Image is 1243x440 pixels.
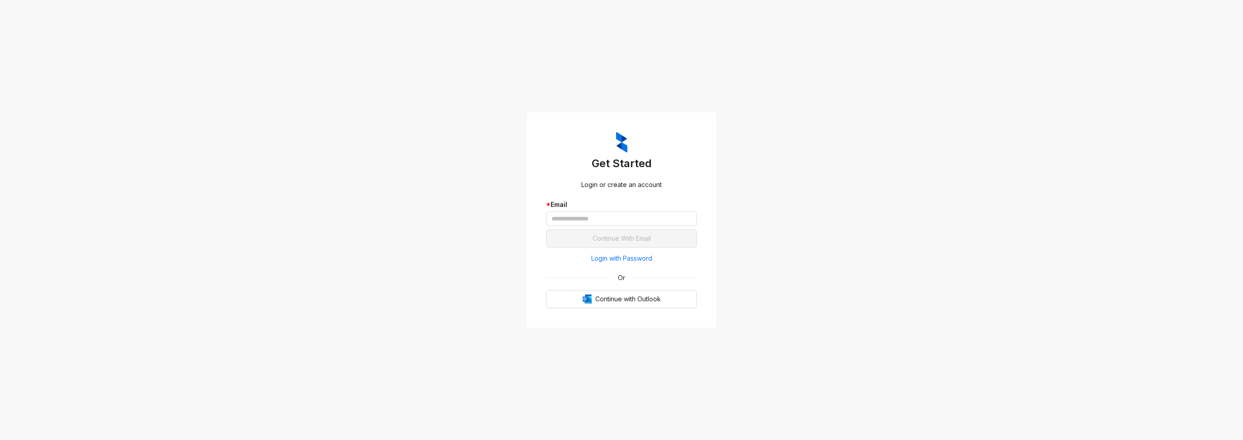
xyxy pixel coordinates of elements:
[583,295,592,304] img: Outlook
[595,294,661,304] span: Continue with Outlook
[546,251,697,266] button: Login with Password
[612,273,631,283] span: Or
[616,132,627,153] img: ZumaIcon
[546,229,697,248] button: Continue With Email
[546,290,697,308] button: OutlookContinue with Outlook
[546,180,697,190] div: Login or create an account
[546,200,697,210] div: Email
[591,253,652,263] span: Login with Password
[546,156,697,171] h3: Get Started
